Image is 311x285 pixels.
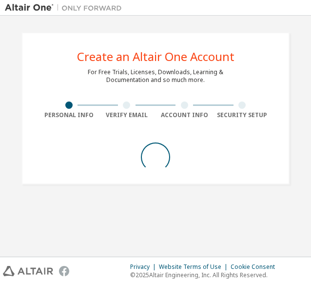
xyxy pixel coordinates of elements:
[159,263,231,271] div: Website Terms of Use
[88,68,223,84] div: For Free Trials, Licenses, Downloads, Learning & Documentation and so much more.
[231,263,281,271] div: Cookie Consent
[155,111,214,119] div: Account Info
[214,111,272,119] div: Security Setup
[130,263,159,271] div: Privacy
[59,266,69,276] img: facebook.svg
[3,266,53,276] img: altair_logo.svg
[130,271,281,279] p: © 2025 Altair Engineering, Inc. All Rights Reserved.
[5,3,127,13] img: Altair One
[98,111,156,119] div: Verify Email
[77,51,234,62] div: Create an Altair One Account
[40,111,98,119] div: Personal Info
